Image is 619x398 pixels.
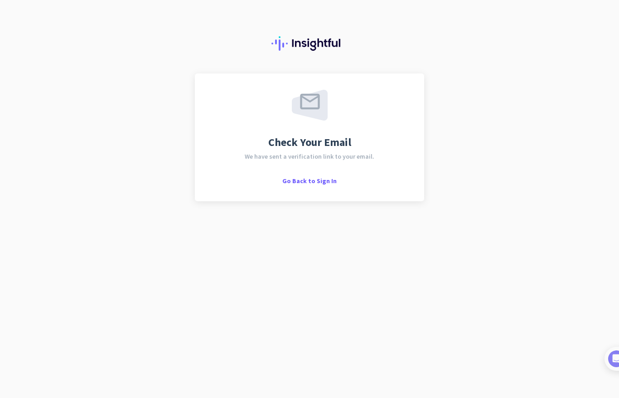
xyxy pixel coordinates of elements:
[282,177,337,185] span: Go Back to Sign In
[292,90,328,121] img: email-sent
[268,137,351,148] span: Check Your Email
[245,153,374,160] span: We have sent a verification link to your email.
[271,36,348,51] img: Insightful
